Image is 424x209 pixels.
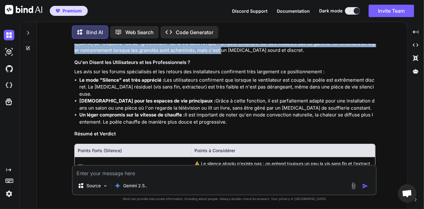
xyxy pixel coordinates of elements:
p: Code Generator [176,29,213,36]
li: Les utilisateurs confirment que lorsque le ventilateur est coupé, le poêle est extrêmement discre... [79,77,375,98]
img: githubDark [4,63,14,74]
p: Web Search [125,29,154,36]
strong: Un léger compromis sur la vitesse de chauffe : [79,112,185,118]
img: attachment [350,182,357,189]
img: darkChat [4,30,14,40]
th: Points à Considérer [191,144,375,157]
td: ⚠️ Le silence absolu n'existe pas : on entend toujours un peu la vis sans fin et l'extracteur. [191,157,375,176]
p: Bind can provide inaccurate information, including about people. Always double-check its answers.... [72,197,377,201]
strong: Ventilateur d'ambiance totalement désactivable. [83,164,186,169]
p: Bind AI [86,29,103,36]
strong: [DEMOGRAPHIC_DATA] pour les espaces de vie principaux : [79,98,216,104]
img: darkAi-studio [4,47,14,57]
p: Gemini 2.5.. [123,183,147,189]
img: settings [4,189,14,199]
p: Les avis sur les forums spécialisés et les retours des installateurs confirment très largement ce... [74,68,375,75]
div: Ouvrir le chat [398,184,417,203]
strong: Le mode "Silence" est très apprécié : [79,77,164,83]
h3: Résumé et Verdict [74,130,375,138]
button: Documentation [277,8,310,14]
button: Invite Team [369,5,414,17]
img: cloudideIcon [4,80,14,91]
li: Il est important de noter qu'en mode convection naturelle, la chaleur se diffuse plus lentement. ... [79,111,375,125]
p: Source [86,183,101,189]
th: Points Forts (Silence) [75,144,191,157]
img: premium [56,9,60,13]
img: Bind AI [5,5,42,14]
li: Grâce à cette fonction, il est parfaitement adapté pour une installation dans un salon ou une piè... [79,98,375,111]
img: Gemini 2.5 Pro [114,183,121,189]
td: ✅ [75,157,191,176]
button: Discord Support [232,8,268,14]
img: icon [362,183,368,189]
span: Dark mode [319,8,342,14]
h3: Qu'en Disent les Utilisateurs et les Professionnels ? [74,59,375,66]
img: Pick Models [103,183,108,189]
span: Premium [63,8,82,14]
button: premiumPremium [50,6,88,16]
